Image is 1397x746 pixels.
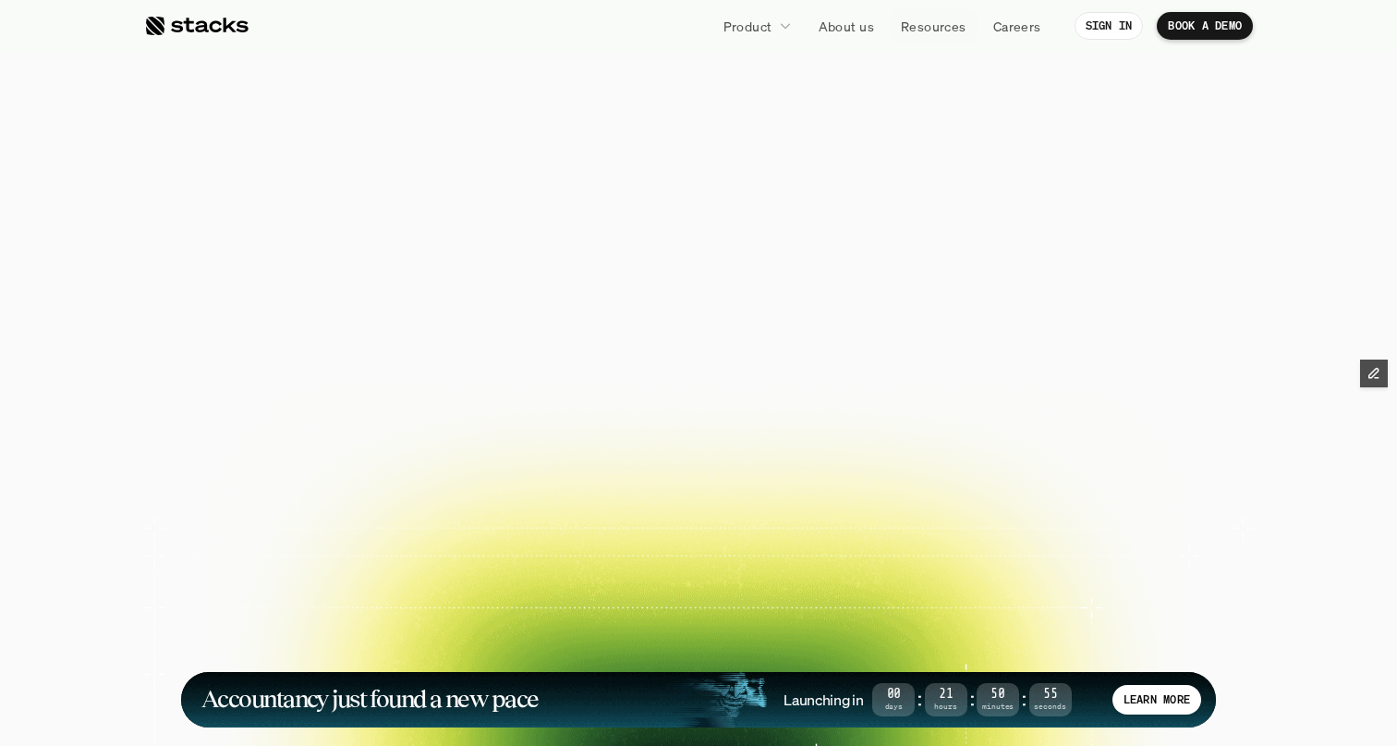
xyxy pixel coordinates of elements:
strong: : [967,689,977,710]
span: Hours [925,703,967,710]
span: Minutes [977,703,1019,710]
a: Case study [508,536,623,617]
a: Accountancy just found a new paceLaunching in00Days:21Hours:50Minutes:55SecondsLEARN MORE [181,672,1216,728]
h2: Case study [812,503,861,514]
span: financial [511,83,830,166]
p: About us [819,17,874,36]
span: 00 [872,690,915,700]
span: Seconds [1029,703,1072,710]
span: 50 [977,690,1019,700]
p: and more [1040,557,1155,573]
a: BOOK A DEMO [505,362,674,409]
a: Case study [375,536,490,617]
span: The [348,83,495,166]
p: LEARN MORE [1124,693,1190,706]
span: close. [845,83,1049,166]
button: Edit Framer Content [1360,360,1388,387]
h2: Case study [546,598,595,609]
span: 55 [1029,690,1072,700]
a: Case study [774,442,889,522]
a: Resources [890,9,978,43]
h2: Case study [413,598,462,609]
p: Resources [901,17,966,36]
h4: Launching in [784,690,863,710]
a: Case study [375,442,490,522]
strong: : [1019,689,1028,710]
p: SIGN IN [1086,19,1133,32]
a: Case study [242,442,357,522]
p: EXPLORE PRODUCT [716,372,859,398]
span: 21 [925,690,967,700]
span: Days [872,703,915,710]
p: Product [723,17,772,36]
span: Reimagined. [468,166,929,250]
h2: Case study [413,503,462,514]
h1: Accountancy just found a new pace [201,689,539,710]
a: EXPLORE PRODUCT [684,362,892,409]
p: BOOK A DEMO [538,372,642,398]
p: Close your books faster, smarter, and risk-free with Stacks, the AI tool for accounting teams. [468,272,929,329]
a: About us [808,9,885,43]
p: Careers [993,17,1041,36]
p: BOOK A DEMO [1168,19,1242,32]
a: Careers [982,9,1052,43]
a: SIGN IN [1075,12,1144,40]
a: BOOK A DEMO [1157,12,1253,40]
h2: Case study [280,503,329,514]
strong: : [915,689,924,710]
